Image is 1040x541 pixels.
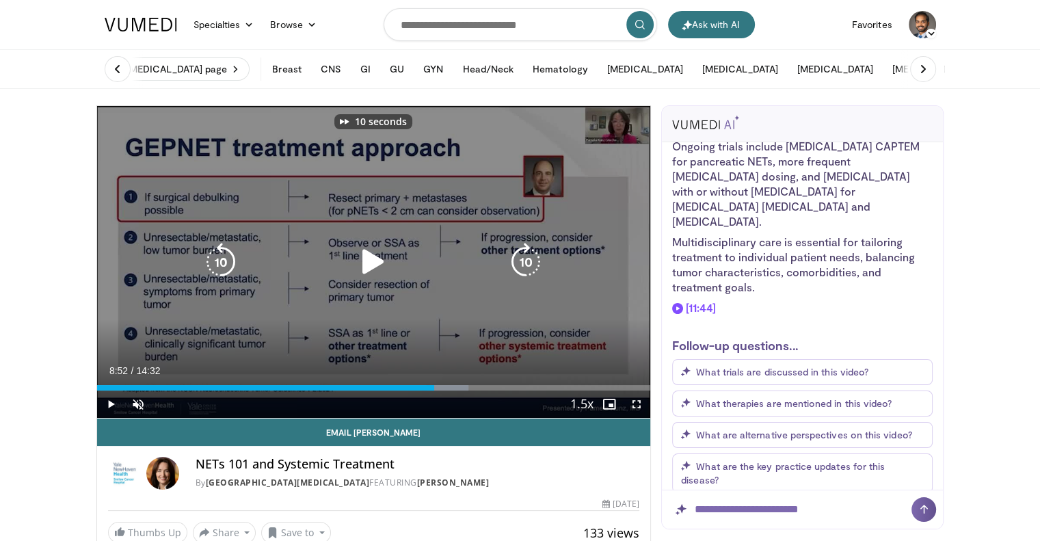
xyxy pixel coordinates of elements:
[696,397,892,409] span: What therapies are mentioned in this video?
[355,117,407,127] p: 10 seconds
[596,391,623,418] button: Enable picture-in-picture mode
[262,11,325,38] a: Browse
[672,300,716,315] a: [11:44]
[454,55,522,83] button: Head/Neck
[97,419,651,446] a: Email [PERSON_NAME]
[96,57,250,81] a: Visit [MEDICAL_DATA] page
[97,106,651,419] video-js: Video Player
[844,11,901,38] a: Favorites
[672,422,933,448] button: What are alternative perspectives on this video?
[668,11,755,38] button: Ask with AI
[109,365,128,376] span: 8:52
[909,11,936,38] img: Avatar
[105,18,177,31] img: VuMedi Logo
[352,55,379,83] button: GI
[694,55,786,83] button: [MEDICAL_DATA]
[681,460,885,486] span: What are the key practice updates for this disease?
[602,498,639,510] div: [DATE]
[672,337,933,354] h3: Follow-up questions...
[696,366,868,378] span: What trials are discussed in this video?
[417,477,490,488] a: [PERSON_NAME]
[312,55,349,83] button: CNS
[196,477,640,489] div: By FEATURING
[672,235,933,295] li: Multidisciplinary care is essential for tailoring treatment to individual patient needs, balancin...
[384,8,657,41] input: Search topics, interventions
[382,55,412,83] button: GU
[672,139,933,229] li: Ongoing trials include [MEDICAL_DATA] CAPTEM for pancreatic NETs, more frequent [MEDICAL_DATA] do...
[623,391,650,418] button: Fullscreen
[136,365,160,376] span: 14:32
[672,453,933,493] button: What are the key practice updates for this disease?
[124,391,152,418] button: Unmute
[684,301,716,314] strong: [11:44]
[131,365,134,376] span: /
[662,490,943,529] input: Question for AI
[789,55,881,83] button: [MEDICAL_DATA]
[196,457,640,472] h4: NETs 101 and Systemic Treatment
[696,429,911,440] span: What are alternative perspectives on this video?
[524,55,596,83] button: Hematology
[146,457,179,490] img: Avatar
[97,391,124,418] button: Play
[264,55,309,83] button: Breast
[672,391,933,417] button: What therapies are mentioned in this video?
[97,385,651,391] div: Progress Bar
[108,457,141,490] img: Yale Cancer Center
[568,391,596,418] button: Playback Rate
[206,477,370,488] a: [GEOGRAPHIC_DATA][MEDICAL_DATA]
[599,55,691,83] button: [MEDICAL_DATA]
[583,525,639,541] span: 133 views
[185,11,263,38] a: Specialties
[415,55,451,83] button: GYN
[672,116,739,129] img: vumedi-ai-logo.svg
[884,55,976,83] button: [MEDICAL_DATA]
[672,359,933,385] button: What trials are discussed in this video?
